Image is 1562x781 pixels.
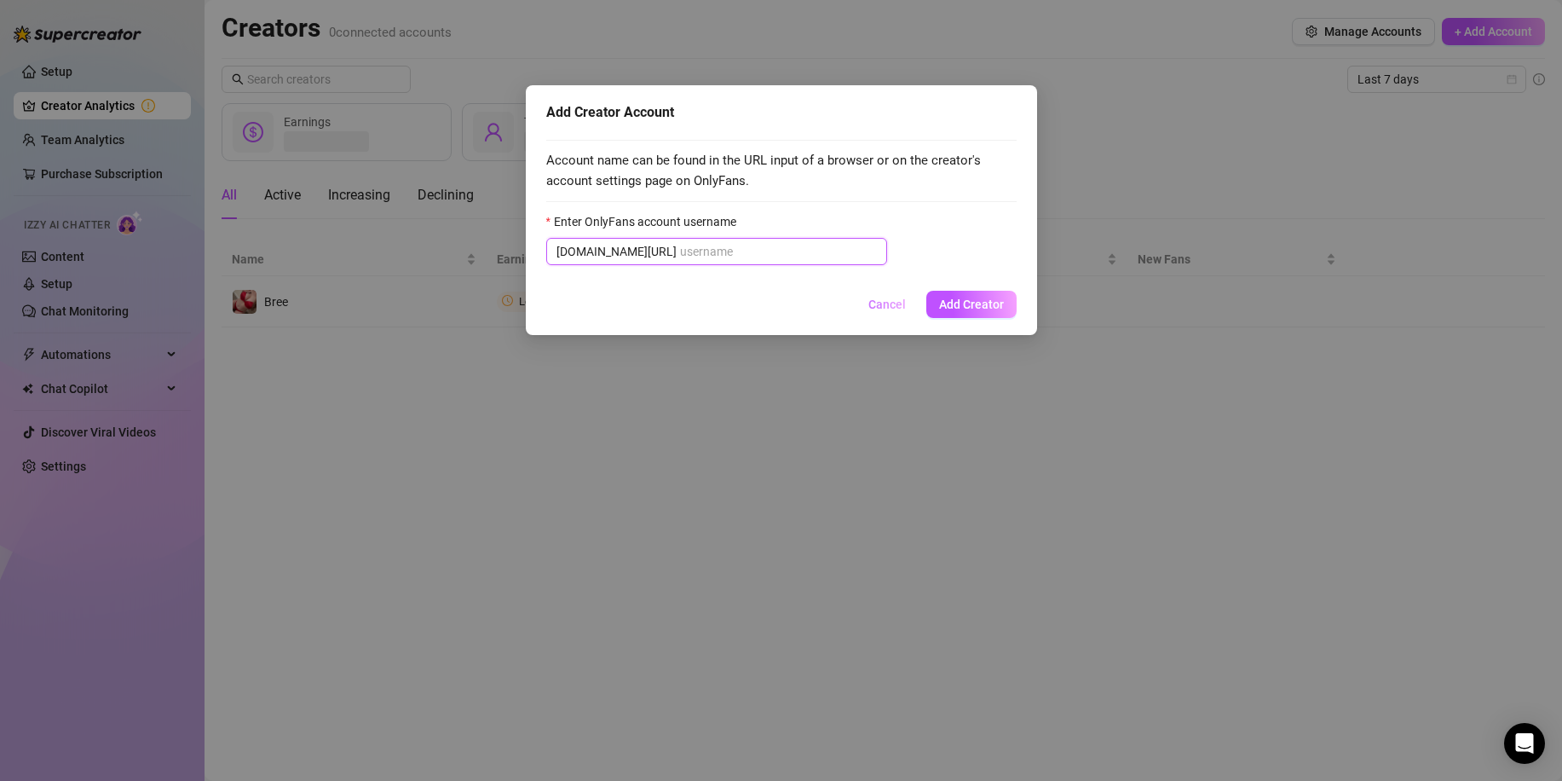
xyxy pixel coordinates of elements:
[556,242,677,261] span: [DOMAIN_NAME][URL]
[546,151,1017,191] span: Account name can be found in the URL input of a browser or on the creator's account settings page...
[546,212,747,231] label: Enter OnlyFans account username
[868,298,906,311] span: Cancel
[546,102,1017,123] div: Add Creator Account
[926,291,1017,318] button: Add Creator
[939,298,1004,311] span: Add Creator
[680,242,877,261] input: Enter OnlyFans account username
[855,291,919,318] button: Cancel
[1504,723,1545,764] div: Open Intercom Messenger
